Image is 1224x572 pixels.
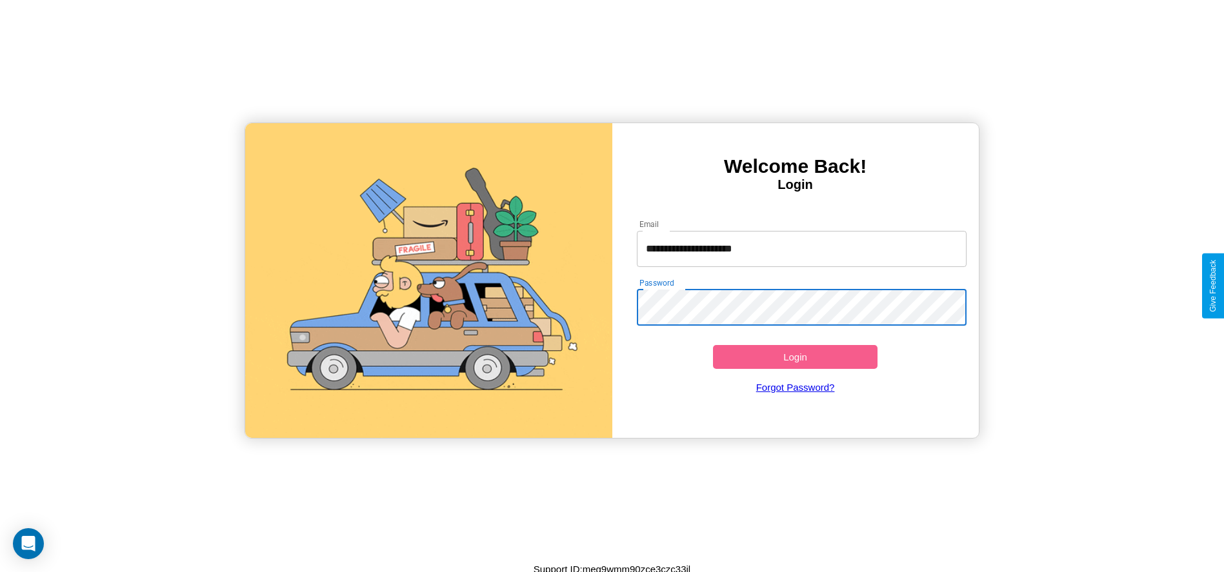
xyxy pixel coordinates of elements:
[630,369,960,406] a: Forgot Password?
[612,177,979,192] h4: Login
[713,345,878,369] button: Login
[639,219,659,230] label: Email
[639,277,674,288] label: Password
[1209,260,1218,312] div: Give Feedback
[13,528,44,559] div: Open Intercom Messenger
[245,123,612,438] img: gif
[612,155,979,177] h3: Welcome Back!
